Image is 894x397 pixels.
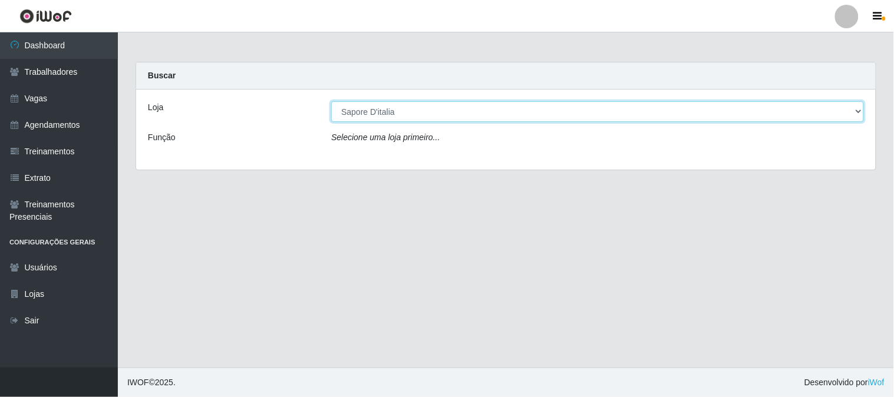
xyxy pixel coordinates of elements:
[148,71,176,80] strong: Buscar
[148,131,176,144] label: Função
[127,378,149,387] span: IWOF
[127,376,176,389] span: © 2025 .
[148,101,163,114] label: Loja
[804,376,885,389] span: Desenvolvido por
[331,133,440,142] i: Selecione uma loja primeiro...
[868,378,885,387] a: iWof
[19,9,72,24] img: CoreUI Logo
